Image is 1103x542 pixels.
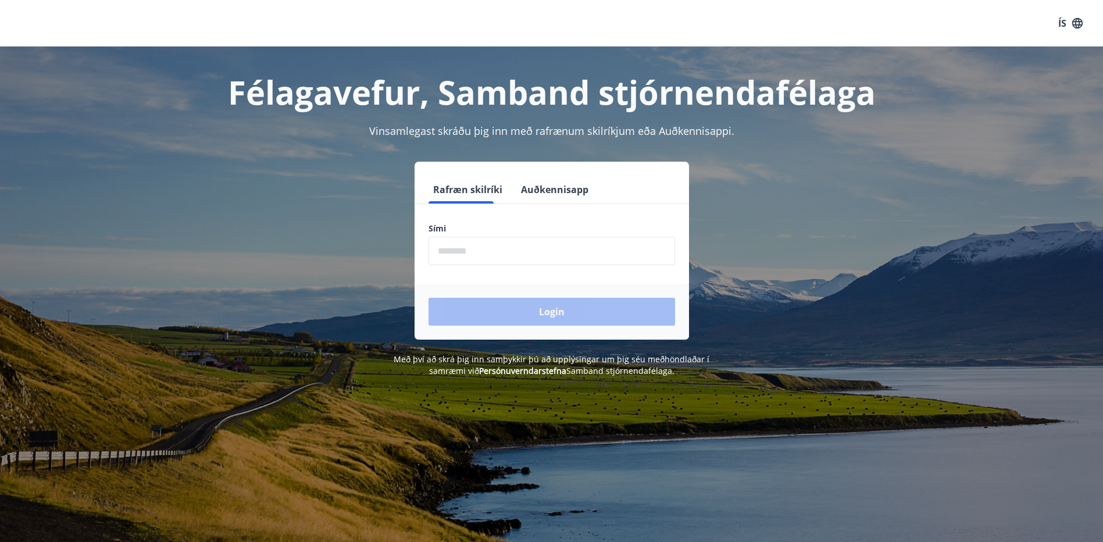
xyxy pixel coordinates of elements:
span: Vinsamlegast skráðu þig inn með rafrænum skilríkjum eða Auðkennisappi. [369,124,734,138]
span: Með því að skrá þig inn samþykkir þú að upplýsingar um þig séu meðhöndlaðar í samræmi við Samband... [394,354,709,376]
h1: Félagavefur, Samband stjórnendafélaga [147,70,956,114]
a: Persónuverndarstefna [479,365,566,376]
label: Sími [429,223,675,234]
button: Auðkennisapp [516,176,593,204]
button: Rafræn skilríki [429,176,507,204]
button: ÍS [1052,13,1089,34]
